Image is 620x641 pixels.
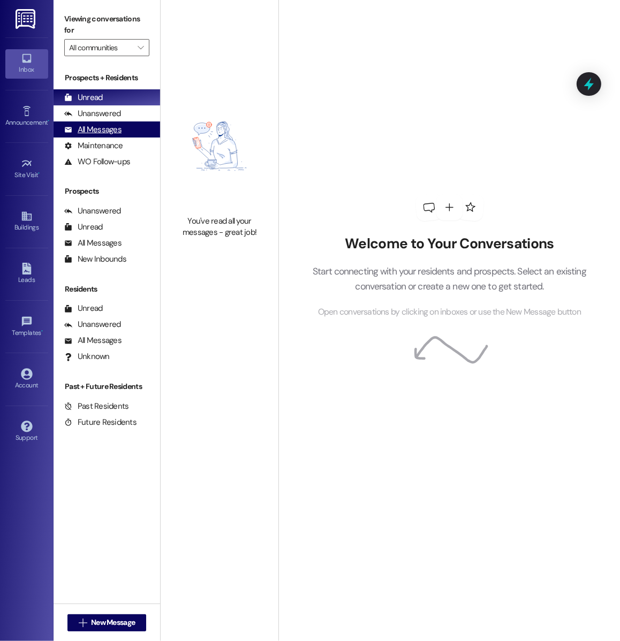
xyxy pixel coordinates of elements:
div: You've read all your messages - great job! [172,216,267,239]
div: Unknown [64,351,110,362]
a: Buildings [5,207,48,236]
span: • [41,327,43,335]
button: New Message [67,614,147,631]
div: Prospects [54,186,160,197]
div: Prospects + Residents [54,72,160,83]
h2: Welcome to Your Conversations [297,235,603,253]
a: Inbox [5,49,48,78]
a: Account [5,365,48,394]
div: All Messages [64,238,122,249]
i:  [79,619,87,627]
div: WO Follow-ups [64,156,130,167]
i:  [138,43,143,52]
label: Viewing conversations for [64,11,149,39]
div: Unread [64,92,103,103]
span: New Message [91,617,135,628]
div: Maintenance [64,140,123,151]
a: Site Visit • [5,155,48,184]
img: empty-state [172,82,267,210]
p: Start connecting with your residents and prospects. Select an existing conversation or create a n... [297,264,603,294]
div: All Messages [64,335,122,346]
div: Unanswered [64,108,121,119]
span: Open conversations by clicking on inboxes or use the New Message button [318,306,581,319]
div: Unread [64,222,103,233]
div: Past + Future Residents [54,381,160,392]
div: Residents [54,284,160,295]
span: • [39,170,40,177]
a: Support [5,417,48,446]
div: Future Residents [64,417,137,428]
a: Leads [5,260,48,288]
a: Templates • [5,312,48,341]
div: New Inbounds [64,254,126,265]
img: ResiDesk Logo [16,9,37,29]
div: Unanswered [64,319,121,330]
div: Unanswered [64,205,121,217]
span: • [48,117,49,125]
div: Unread [64,303,103,314]
div: All Messages [64,124,122,135]
input: All communities [69,39,132,56]
div: Past Residents [64,401,129,412]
